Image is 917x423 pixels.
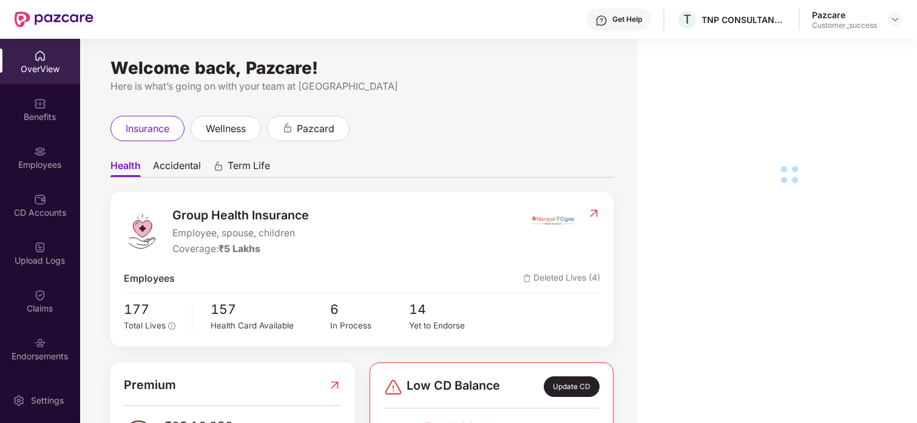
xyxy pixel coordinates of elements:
span: Health [110,159,141,177]
div: animation [282,122,293,133]
div: animation [213,161,224,172]
img: svg+xml;base64,PHN2ZyBpZD0iRHJvcGRvd24tMzJ4MzIiIHhtbG5zPSJodHRwOi8vd3d3LnczLm9yZy8yMDAwL3N2ZyIgd2... [890,15,900,24]
div: Settings [27,395,67,407]
img: svg+xml;base64,PHN2ZyBpZD0iQ0RfQWNjb3VudHMiIGRhdGEtbmFtZT0iQ0QgQWNjb3VudHMiIHhtbG5zPSJodHRwOi8vd3... [34,193,46,205]
img: insurerIcon [530,206,575,236]
span: 6 [330,299,410,320]
span: 14 [409,299,489,320]
img: RedirectIcon [587,207,600,219]
div: Here is what’s going on with your team at [GEOGRAPHIC_DATA] [110,79,614,94]
div: Coverage: [172,242,309,257]
img: svg+xml;base64,PHN2ZyBpZD0iVXBsb2FkX0xvZ3MiIGRhdGEtbmFtZT0iVXBsb2FkIExvZ3MiIHhtbG5zPSJodHRwOi8vd3... [34,241,46,253]
div: In Process [330,319,410,332]
img: New Pazcare Logo [15,12,93,27]
img: svg+xml;base64,PHN2ZyBpZD0iU2V0dGluZy0yMHgyMCIgeG1sbnM9Imh0dHA6Ly93d3cudzMub3JnLzIwMDAvc3ZnIiB3aW... [13,395,25,407]
span: Total Lives [124,321,166,330]
img: svg+xml;base64,PHN2ZyBpZD0iRGFuZ2VyLTMyeDMyIiB4bWxucz0iaHR0cDovL3d3dy53My5vcmcvMjAwMC9zdmciIHdpZH... [384,378,403,397]
div: Update CD [544,376,600,397]
div: Health Card Available [211,319,330,332]
span: Employee, spouse, children [172,226,309,241]
span: 177 [124,299,183,320]
div: Welcome back, Pazcare! [110,63,614,73]
div: Pazcare [812,9,877,21]
div: Get Help [612,15,642,24]
span: Low CD Balance [407,376,500,397]
img: svg+xml;base64,PHN2ZyBpZD0iRW5kb3JzZW1lbnRzIiB4bWxucz0iaHR0cDovL3d3dy53My5vcmcvMjAwMC9zdmciIHdpZH... [34,337,46,349]
span: 157 [211,299,330,320]
span: T [683,12,691,27]
img: svg+xml;base64,PHN2ZyBpZD0iQ2xhaW0iIHhtbG5zPSJodHRwOi8vd3d3LnczLm9yZy8yMDAwL3N2ZyIgd2lkdGg9IjIwIi... [34,289,46,301]
img: svg+xml;base64,PHN2ZyBpZD0iQmVuZWZpdHMiIHhtbG5zPSJodHRwOi8vd3d3LnczLm9yZy8yMDAwL3N2ZyIgd2lkdGg9Ij... [34,98,46,110]
span: pazcard [297,121,334,136]
div: Yet to Endorse [409,319,489,332]
span: wellness [206,121,246,136]
span: Employees [124,271,175,287]
img: logo [124,213,160,250]
span: Deleted Lives (4) [523,271,600,287]
span: ₹5 Lakhs [218,243,260,255]
span: Accidental [153,159,201,177]
span: info-circle [168,322,175,330]
img: RedirectIcon [328,376,341,395]
span: Group Health Insurance [172,206,309,225]
img: svg+xml;base64,PHN2ZyBpZD0iSG9tZSIgeG1sbnM9Imh0dHA6Ly93d3cudzMub3JnLzIwMDAvc3ZnIiB3aWR0aD0iMjAiIG... [34,50,46,62]
img: svg+xml;base64,PHN2ZyBpZD0iSGVscC0zMngzMiIgeG1sbnM9Imh0dHA6Ly93d3cudzMub3JnLzIwMDAvc3ZnIiB3aWR0aD... [595,15,607,27]
span: Term Life [228,159,270,177]
span: insurance [126,121,169,136]
div: Customer_success [812,21,877,30]
span: Premium [124,376,176,395]
img: svg+xml;base64,PHN2ZyBpZD0iRW1wbG95ZWVzIiB4bWxucz0iaHR0cDovL3d3dy53My5vcmcvMjAwMC9zdmciIHdpZHRoPS... [34,145,46,158]
div: TNP CONSULTANCY PRIVATE LIMITED [702,14,787,25]
img: deleteIcon [523,275,531,282]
